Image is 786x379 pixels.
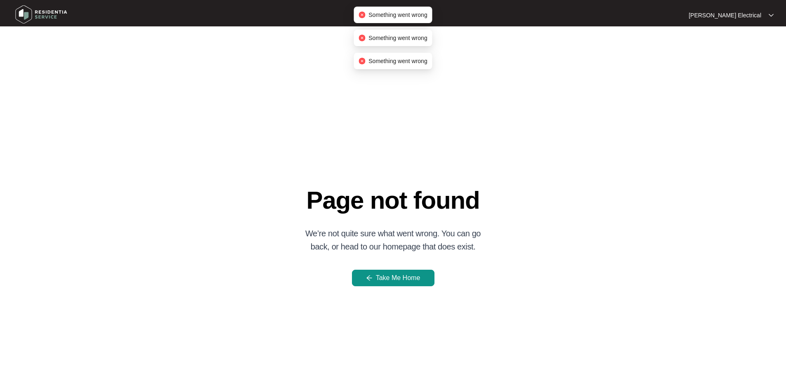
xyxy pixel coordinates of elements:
button: Take Me Home [352,270,434,286]
span: arrow-left [366,275,373,281]
span: Take Me Home [376,273,420,283]
span: Something went wrong [368,12,427,18]
span: close-circle [359,12,365,18]
span: close-circle [359,58,365,64]
p: Page not found [307,166,480,227]
span: Something went wrong [368,35,427,41]
p: [PERSON_NAME] Electrical [689,11,761,19]
img: dropdown arrow [769,13,774,17]
span: Something went wrong [368,58,427,64]
img: residentia service logo [12,2,70,27]
p: We’re not quite sure what went wrong. You can go back, or head to our homepage that does exist. [305,227,481,270]
span: close-circle [359,35,365,41]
